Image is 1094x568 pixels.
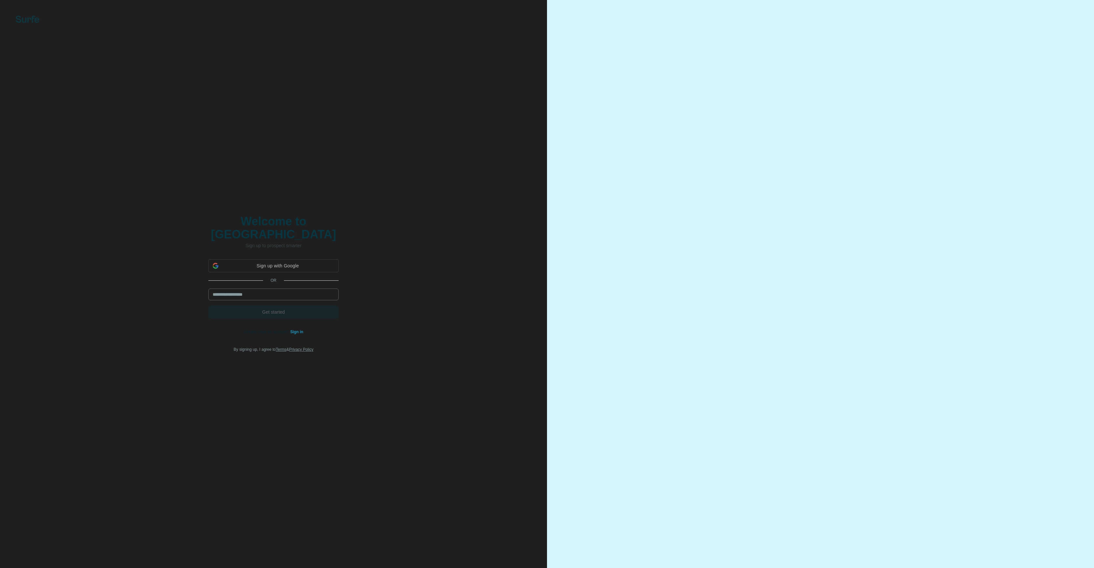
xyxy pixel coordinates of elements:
h1: Welcome to [GEOGRAPHIC_DATA] [208,215,339,241]
a: Terms [276,347,287,352]
img: Surfe's logo [16,16,39,23]
a: Privacy Policy [289,347,314,352]
span: By signing up, I agree to & [234,347,314,352]
a: Sign in [290,330,303,334]
iframe: Sign in with Google Button [205,272,342,286]
span: Sign up with Google [221,263,334,269]
p: Sign up to prospect smarter [208,242,339,249]
div: Sign up with Google [208,259,339,272]
span: Already have an account? [244,330,290,334]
